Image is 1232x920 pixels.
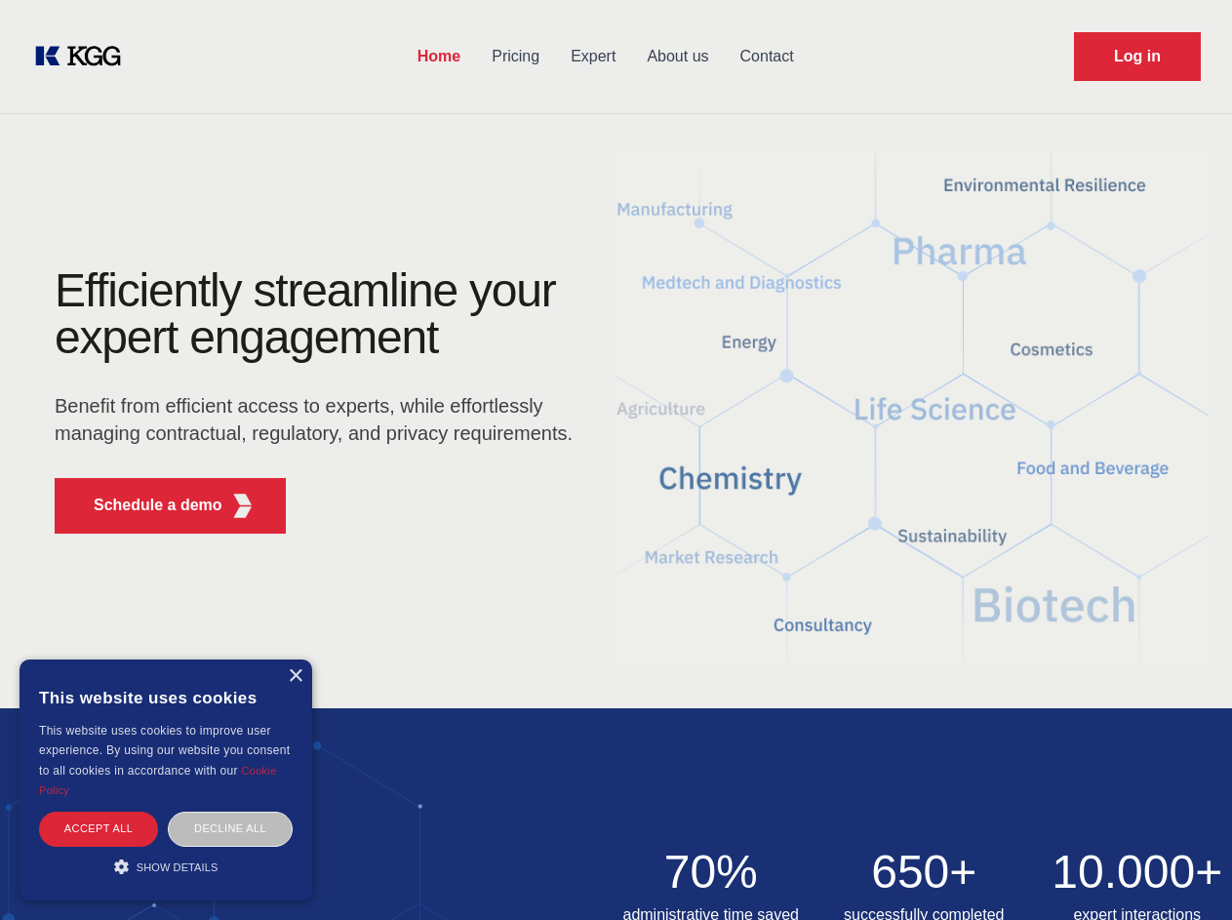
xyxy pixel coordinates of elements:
a: KOL Knowledge Platform: Talk to Key External Experts (KEE) [31,41,137,72]
img: KGG Fifth Element RED [616,127,1210,689]
div: This website uses cookies [39,674,293,721]
span: Show details [137,861,219,873]
div: Accept all [39,812,158,846]
button: Schedule a demoKGG Fifth Element RED [55,478,286,534]
a: Pricing [476,31,555,82]
a: Expert [555,31,631,82]
p: Benefit from efficient access to experts, while effortlessly managing contractual, regulatory, an... [55,392,585,447]
h1: Efficiently streamline your expert engagement [55,267,585,361]
a: Cookie Policy [39,765,277,796]
span: This website uses cookies to improve user experience. By using our website you consent to all coo... [39,724,290,778]
h2: 650+ [829,849,1019,896]
a: About us [631,31,724,82]
h2: 70% [616,849,807,896]
div: Close [288,669,302,684]
img: KGG Fifth Element RED [230,494,255,518]
a: Contact [725,31,810,82]
a: Home [402,31,476,82]
div: Show details [39,857,293,876]
a: Request Demo [1074,32,1201,81]
div: Decline all [168,812,293,846]
p: Schedule a demo [94,494,222,517]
